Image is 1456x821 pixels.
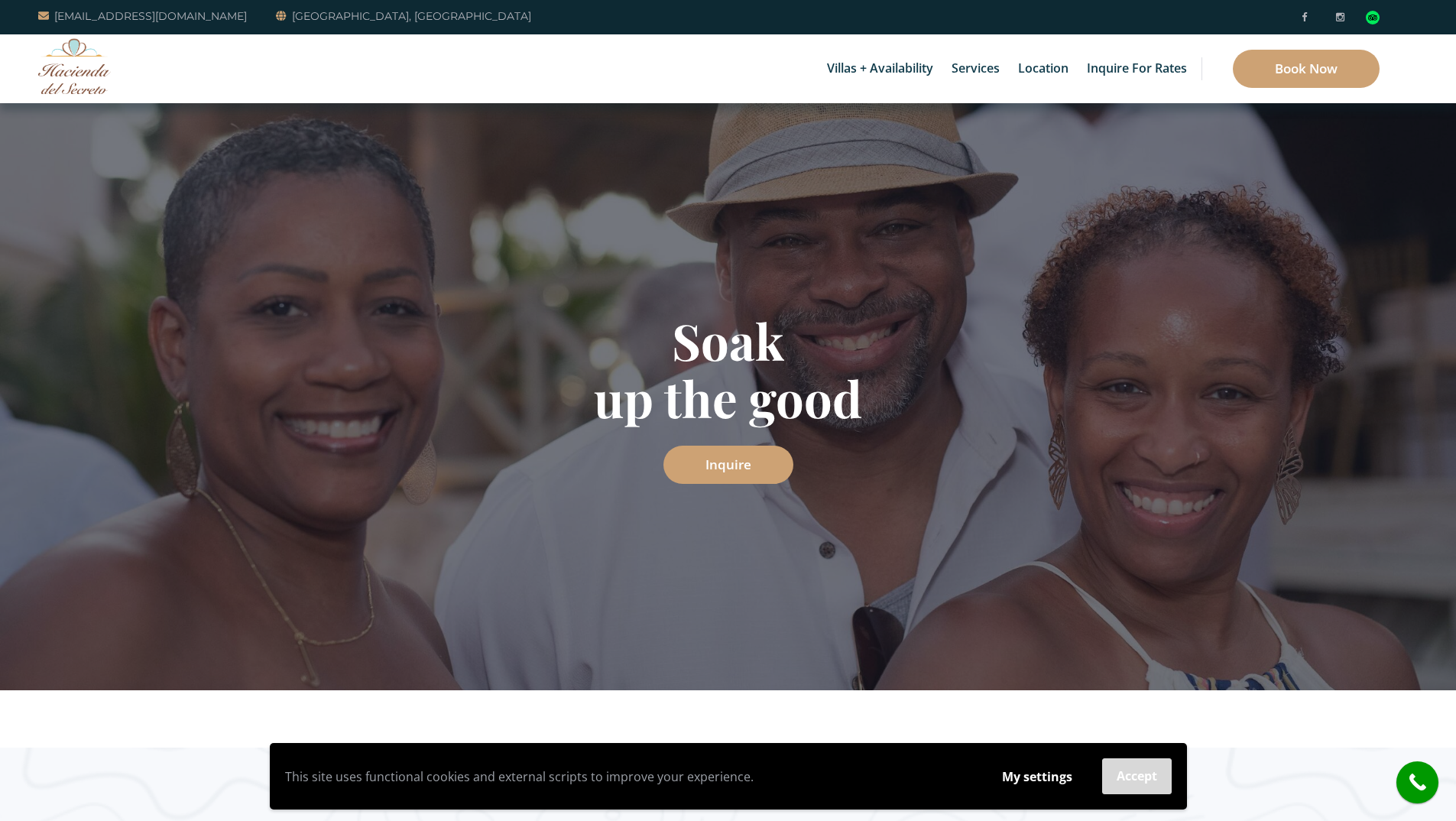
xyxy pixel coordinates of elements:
a: Villas + Availability [819,34,941,103]
a: Location [1010,34,1076,103]
img: Tripadvisor_logomark.svg [1366,11,1380,24]
a: Inquire for Rates [1079,34,1195,103]
a: [EMAIL_ADDRESS][DOMAIN_NAME] [38,7,247,25]
p: This site uses functional cookies and external scripts to improve your experience. [285,765,972,788]
i: call [1400,765,1435,800]
a: call [1396,761,1438,803]
button: Accept [1102,758,1172,794]
a: Book Now [1233,50,1380,88]
h1: Soak up the good [281,312,1176,427]
div: Read traveler reviews on Tripadvisor [1366,11,1380,24]
a: Inquire [663,446,793,484]
a: Services [944,34,1007,103]
a: [GEOGRAPHIC_DATA], [GEOGRAPHIC_DATA] [276,7,531,25]
img: Awesome Logo [38,38,111,94]
button: My settings [987,759,1087,794]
